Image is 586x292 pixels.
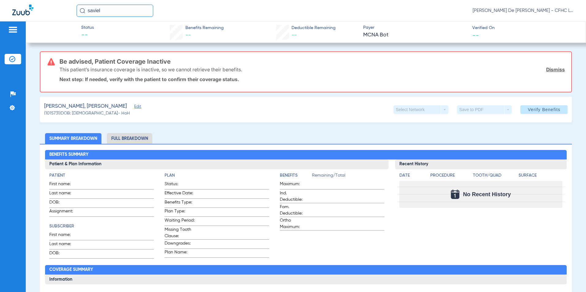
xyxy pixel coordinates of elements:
[49,190,79,198] span: Last name:
[473,172,516,181] app-breakdown-title: Tooth/Quad
[49,199,79,208] span: DOB:
[280,181,310,189] span: Maximum:
[59,76,565,82] p: Next step: If needed, verify with the patient to confirm their coverage status.
[49,232,79,240] span: First name:
[77,5,153,17] input: Search for patients
[520,105,568,114] button: Verify Benefits
[185,32,191,38] span: --
[165,217,195,226] span: Waiting Period:
[473,172,516,179] h4: Tooth/Quad
[451,190,459,199] img: Calendar
[165,172,269,179] h4: Plan
[49,208,79,216] span: Assignment:
[528,107,560,112] span: Verify Benefits
[165,249,195,257] span: Plan Name:
[45,275,567,284] h3: Information
[80,8,85,13] img: Search Icon
[49,172,154,179] h4: Patient
[59,66,242,73] p: This patient’s insurance coverage is inactive, so we cannot retrieve their benefits.
[48,58,55,66] img: error-icon
[8,26,18,33] img: hamburger-icon
[519,172,562,181] app-breakdown-title: Surface
[280,190,310,203] span: Ind. Deductible:
[59,58,565,65] h3: Be advised, Patient Coverage Inactive
[399,172,425,179] h4: Date
[473,8,574,14] span: [PERSON_NAME] De [PERSON_NAME] - CFHC Lake Wales Dental
[291,25,336,31] span: Deductible Remaining
[165,181,195,189] span: Status:
[185,25,224,31] span: Benefits Remaining
[363,24,467,31] span: Payer
[280,217,310,230] span: Ortho Maximum:
[49,241,79,249] span: Last name:
[395,159,567,169] h3: Recent History
[107,133,152,144] li: Full Breakdown
[555,263,586,292] iframe: Chat Widget
[363,31,467,39] span: MCNA Bot
[81,31,94,40] span: --
[399,172,425,181] app-breakdown-title: Date
[45,159,388,169] h3: Patient & Plan Information
[81,24,94,31] span: Status
[12,5,33,15] img: Zuub Logo
[45,150,567,160] h2: Benefits Summary
[45,133,101,144] li: Summary Breakdown
[45,265,567,275] h2: Coverage Summary
[165,199,195,208] span: Benefits Type:
[165,208,195,216] span: Plan Type:
[165,190,195,198] span: Effective Date:
[165,240,195,249] span: Downgrades:
[280,204,310,217] span: Fam. Deductible:
[44,110,130,117] span: (1015731) DOB: [DEMOGRAPHIC_DATA] - HoH
[546,66,565,73] a: Dismiss
[430,172,471,181] app-breakdown-title: Procedure
[463,191,511,197] span: No Recent History
[49,181,79,189] span: First name:
[472,25,576,31] span: Verified On
[280,172,312,181] app-breakdown-title: Benefits
[44,103,127,110] span: [PERSON_NAME], [PERSON_NAME]
[49,223,154,230] h4: Subscriber
[519,172,562,179] h4: Surface
[312,172,384,181] span: Remaining/Total
[472,32,479,38] span: --
[430,172,471,179] h4: Procedure
[291,32,297,38] span: --
[280,172,312,179] h4: Benefits
[165,226,195,239] span: Missing Tooth Clause:
[49,250,79,258] span: DOB:
[134,104,140,110] span: Edit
